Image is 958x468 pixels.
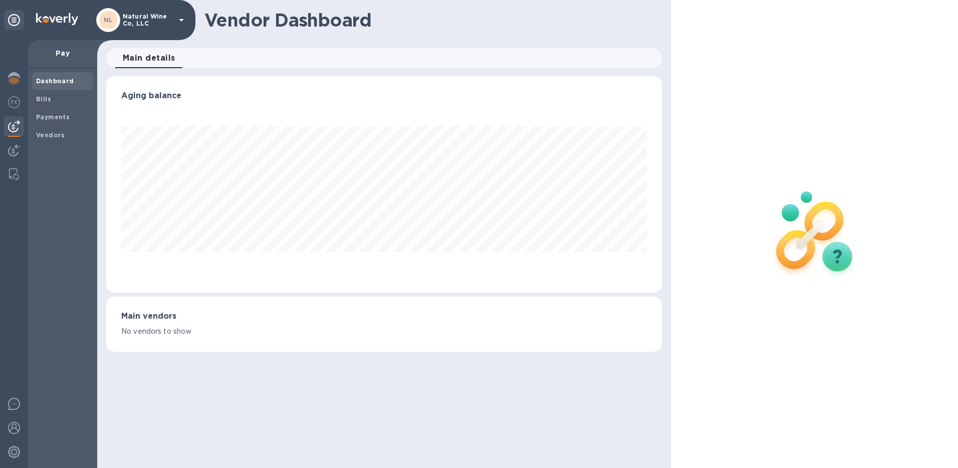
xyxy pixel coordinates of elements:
[121,91,647,101] h3: Aging balance
[36,131,65,139] b: Vendors
[4,10,24,30] div: Unpin categories
[104,16,113,24] b: NL
[121,326,647,337] p: No vendors to show
[36,113,70,121] b: Payments
[123,51,175,65] span: Main details
[36,77,74,85] b: Dashboard
[121,312,647,321] h3: Main vendors
[36,95,51,103] b: Bills
[8,96,20,108] img: Foreign exchange
[36,48,89,58] p: Pay
[123,13,173,27] p: Natural Wine Co, LLC
[36,13,78,25] img: Logo
[204,10,655,31] h1: Vendor Dashboard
